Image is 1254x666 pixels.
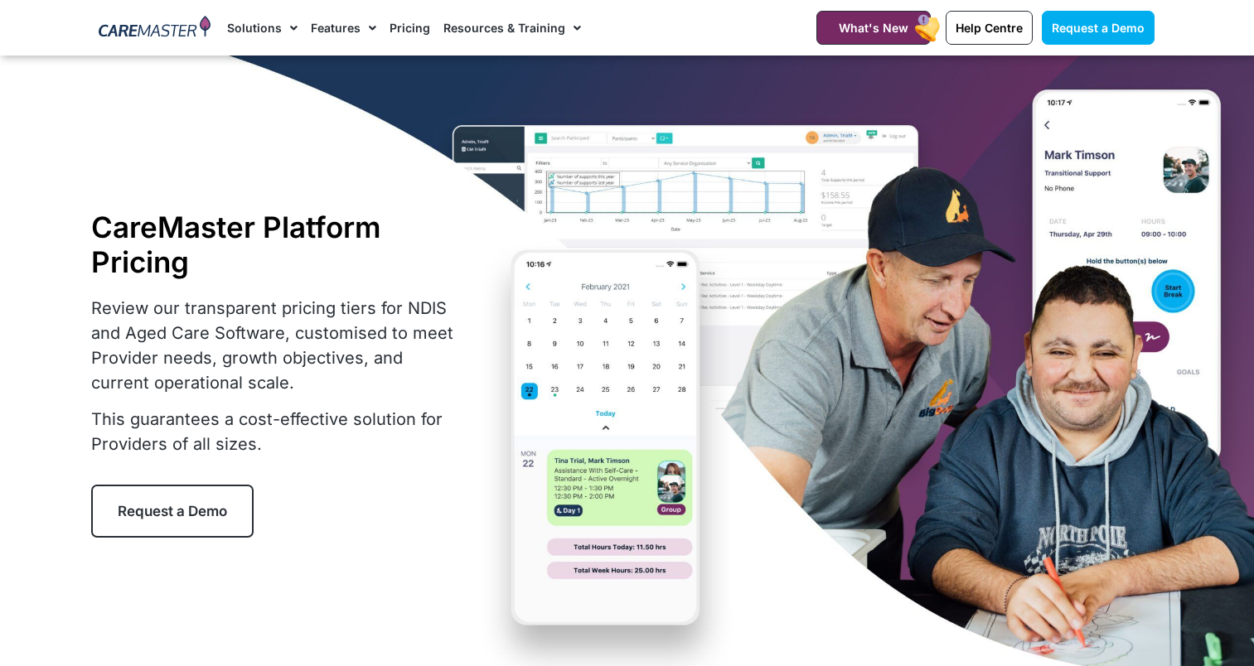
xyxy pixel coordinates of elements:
span: Request a Demo [118,503,227,519]
img: CareMaster Logo [99,16,211,41]
h1: CareMaster Platform Pricing [91,210,464,279]
p: This guarantees a cost-effective solution for Providers of all sizes. [91,407,464,456]
a: Request a Demo [1042,11,1155,45]
span: Help Centre [956,21,1023,35]
span: Request a Demo [1052,21,1145,35]
a: What's New [816,11,931,45]
p: Review our transparent pricing tiers for NDIS and Aged Care Software, customised to meet Provider... [91,296,464,395]
span: What's New [839,21,908,35]
a: Help Centre [946,11,1033,45]
a: Request a Demo [91,485,254,538]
